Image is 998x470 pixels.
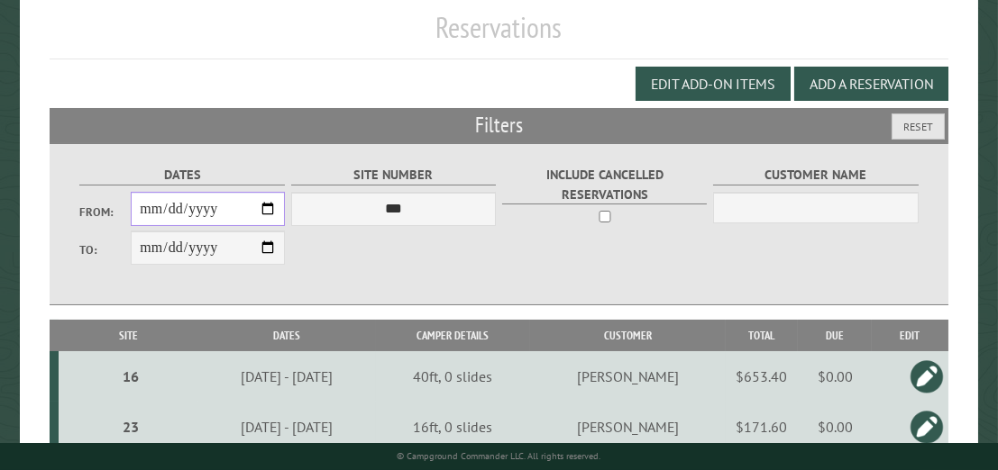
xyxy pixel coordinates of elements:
th: Dates [198,320,376,351]
label: To: [79,241,131,258]
td: $0.00 [798,402,872,452]
img: logo_orange.svg [29,29,43,43]
th: Customer [530,320,726,351]
td: [PERSON_NAME] [530,351,726,402]
th: Edit [872,320,948,351]
th: Total [726,320,798,351]
small: © Campground Commander LLC. All rights reserved. [398,450,601,462]
button: Add a Reservation [794,67,948,101]
td: $653.40 [726,351,798,402]
th: Site [59,320,198,351]
div: Keywords by Traffic [199,106,304,118]
label: Site Number [291,165,497,185]
h2: Filters [50,108,948,142]
button: Reset [892,113,945,140]
img: tab_keywords_by_traffic_grey.svg [179,104,194,119]
div: v 4.0.25 [50,29,88,43]
img: tab_domain_overview_orange.svg [49,104,63,119]
td: $171.60 [726,402,798,452]
div: 16 [66,367,196,385]
h1: Reservations [50,10,948,59]
div: Domain: [DOMAIN_NAME] [47,47,198,61]
th: Camper Details [376,320,530,351]
div: [DATE] - [DATE] [201,367,372,385]
button: Edit Add-on Items [636,67,791,101]
img: website_grey.svg [29,47,43,61]
td: 40ft, 0 slides [376,351,530,402]
td: $0.00 [798,351,872,402]
label: Include Cancelled Reservations [502,165,708,204]
div: 23 [66,418,196,436]
label: Dates [79,165,285,185]
label: From: [79,203,131,221]
td: 16ft, 0 slides [376,402,530,452]
label: Customer Name [713,165,919,185]
div: Domain Overview [69,106,161,118]
td: [PERSON_NAME] [530,402,726,452]
th: Due [798,320,872,351]
div: [DATE] - [DATE] [201,418,372,436]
